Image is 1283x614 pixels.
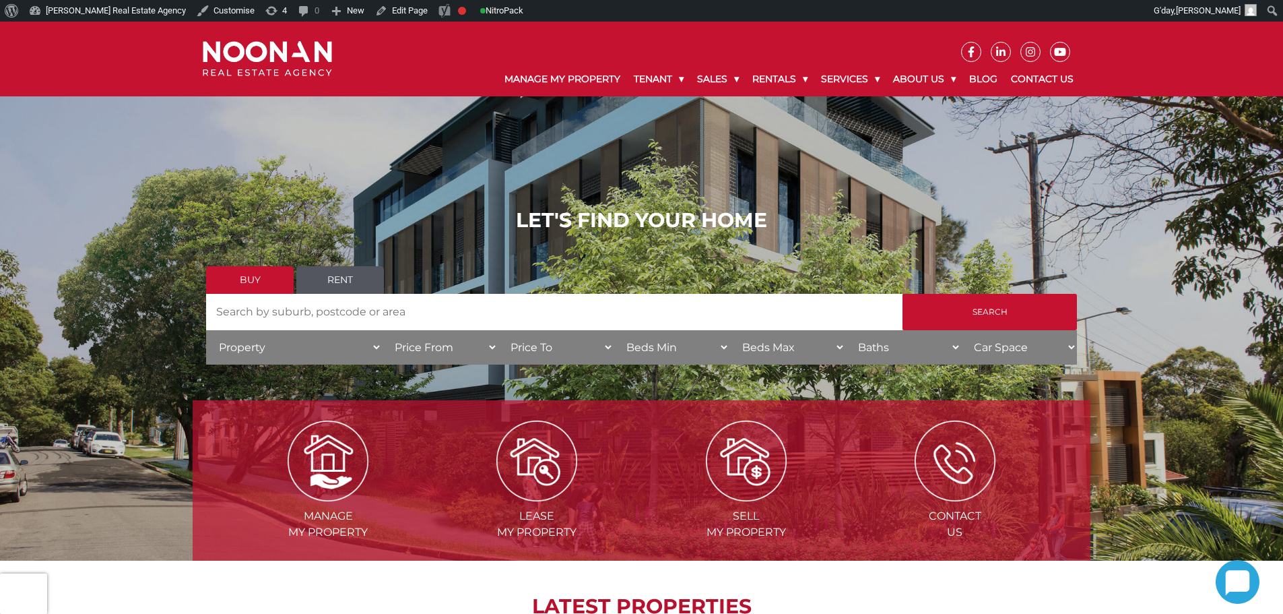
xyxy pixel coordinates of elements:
[1176,5,1241,16] span: [PERSON_NAME]
[206,266,294,294] a: Buy
[225,508,431,541] span: Manage my Property
[203,41,332,77] img: Noonan Real Estate Agency
[1004,62,1080,96] a: Contact Us
[902,294,1077,330] input: Search
[434,508,640,541] span: Lease my Property
[962,62,1004,96] a: Blog
[458,7,466,15] div: Focus keyphrase not set
[206,294,902,330] input: Search by suburb, postcode or area
[627,62,690,96] a: Tenant
[852,508,1058,541] span: Contact Us
[706,421,787,501] img: Sell my property
[496,421,577,501] img: Lease my property
[225,454,431,539] a: Manage my Property Managemy Property
[643,508,849,541] span: Sell my Property
[643,454,849,539] a: Sell my property Sellmy Property
[296,266,384,294] a: Rent
[915,421,995,501] img: ICONS
[206,208,1077,233] h1: LET'S FIND YOUR HOME
[852,454,1058,539] a: ICONS ContactUs
[288,421,368,501] img: Manage my Property
[690,62,746,96] a: Sales
[886,62,962,96] a: About Us
[814,62,886,96] a: Services
[746,62,814,96] a: Rentals
[434,454,640,539] a: Lease my property Leasemy Property
[498,62,627,96] a: Manage My Property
